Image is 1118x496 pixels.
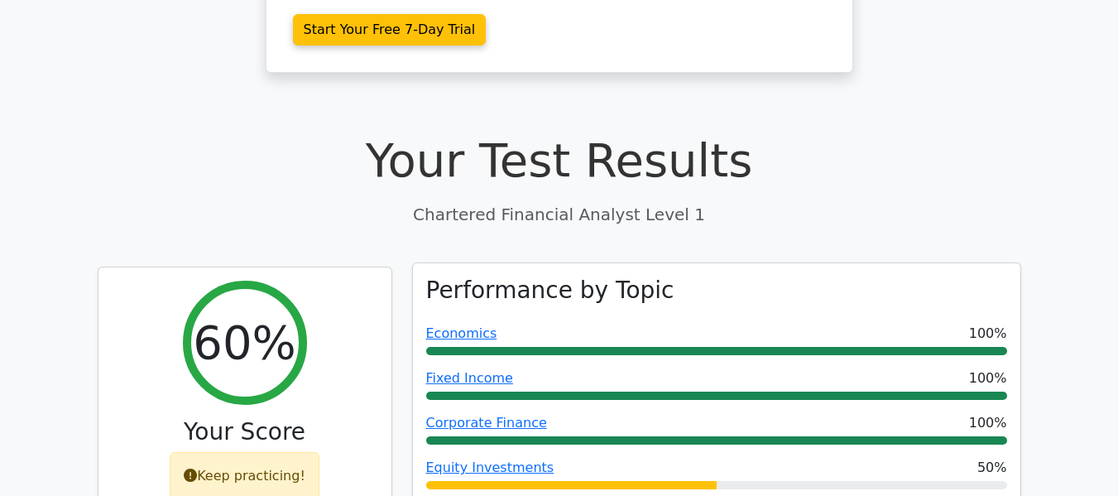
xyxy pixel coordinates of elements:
[293,14,487,46] a: Start Your Free 7-Day Trial
[969,324,1007,344] span: 100%
[193,315,295,370] h2: 60%
[969,368,1007,388] span: 100%
[112,418,378,446] h3: Your Score
[426,277,674,305] h3: Performance by Topic
[426,460,554,475] a: Equity Investments
[969,413,1007,433] span: 100%
[426,415,547,431] a: Corporate Finance
[98,202,1021,227] p: Chartered Financial Analyst Level 1
[98,132,1021,188] h1: Your Test Results
[977,458,1007,478] span: 50%
[426,370,513,386] a: Fixed Income
[426,325,497,341] a: Economics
